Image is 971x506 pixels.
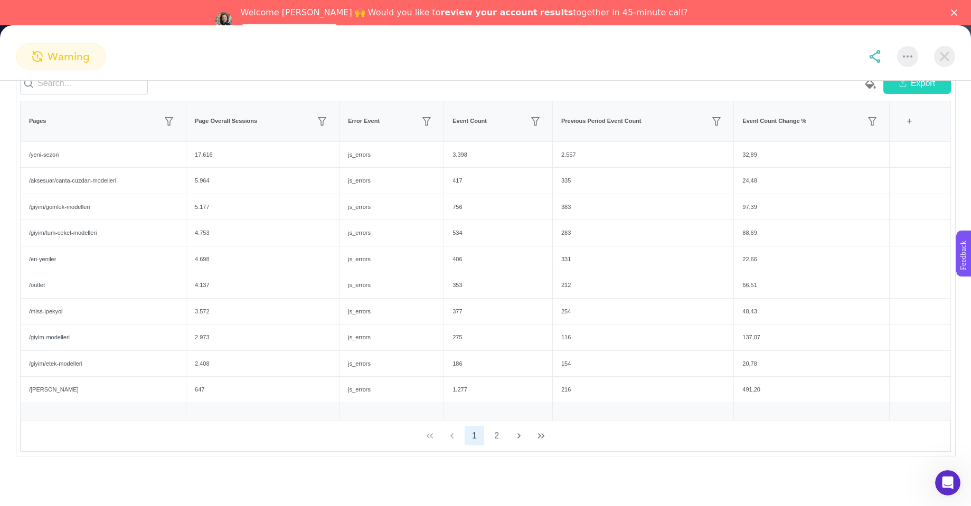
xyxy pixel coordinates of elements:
[509,426,529,446] button: Next Page
[20,72,148,94] input: Search...
[452,117,487,126] span: Event Count
[48,49,90,64] span: warning
[186,272,339,298] div: 4.137
[553,299,733,324] div: 254
[444,324,552,350] div: 275
[465,426,485,446] button: 1
[340,299,444,324] div: js_errors
[195,117,257,126] span: Page Overall Sessions
[186,220,339,246] div: 4.753
[444,272,552,298] div: 353
[883,73,951,94] button: Export
[186,351,339,377] div: 2.408
[32,51,43,62] img: warning
[553,377,733,403] div: 216
[898,110,907,133] div: 6 items selected
[734,220,889,246] div: 88,69
[734,299,889,324] div: 48,43
[444,168,552,194] div: 417
[186,142,339,168] div: 17.616
[869,50,881,63] img: share
[444,194,552,220] div: 756
[734,194,889,220] div: 97,39
[21,272,186,298] div: /outlet
[553,272,733,298] div: 212
[340,246,444,272] div: js_errors
[340,168,444,194] div: js_errors
[934,46,955,67] img: close-dialog
[186,299,339,324] div: 3.572
[444,246,552,272] div: 406
[340,377,444,403] div: js_errors
[340,351,444,377] div: js_errors
[734,377,889,403] div: 491,20
[340,220,444,246] div: js_errors
[21,168,186,194] div: /aksesuar/canta-cuzdan-modelleri
[734,142,889,168] div: 32,89
[553,142,733,168] div: 2.557
[21,377,186,403] div: /[PERSON_NAME]
[215,12,232,29] img: Profile image for Neslihan
[734,272,889,298] div: 66,51
[951,9,961,16] div: Close
[21,246,186,272] div: /en-yeniler
[340,324,444,350] div: js_errors
[21,220,186,246] div: /giyim/tum-ceket-modelleri
[734,351,889,377] div: 20,78
[553,351,733,377] div: 154
[21,194,186,220] div: /giyim/gomlek-modelleri
[531,426,551,446] button: Last Page
[21,351,186,377] div: /giyim/etek-modelleri
[444,351,552,377] div: 186
[241,24,338,36] a: Speak with an Expert
[903,55,912,58] img: More options
[186,246,339,272] div: 4.698
[6,3,36,12] span: Feedback
[21,299,186,324] div: /miss-ipekyol
[900,110,920,133] div: +
[540,7,573,17] b: results
[734,168,889,194] div: 24,48
[487,426,507,446] button: 2
[348,117,380,126] span: Error Event
[444,377,552,403] div: 1.277
[553,168,733,194] div: 335
[186,168,339,194] div: 5.964
[734,246,889,272] div: 22,66
[241,7,688,18] div: Welcome [PERSON_NAME] 🙌 Would you like to together in 45-minute call?
[911,77,935,90] span: Export
[444,220,552,246] div: 534
[935,470,960,495] iframe: Intercom live chat
[21,324,186,350] div: /giyim-modelleri
[340,194,444,220] div: js_errors
[734,324,889,350] div: 137,07
[553,194,733,220] div: 383
[340,142,444,168] div: js_errors
[29,117,46,126] span: Pages
[553,220,733,246] div: 283
[742,117,806,126] span: Event Count Change %
[561,117,642,126] span: Previous Period Event Count
[444,142,552,168] div: 3.398
[186,324,339,350] div: 2.973
[553,246,733,272] div: 331
[444,299,552,324] div: 377
[186,377,339,403] div: 647
[21,142,186,168] div: /yeni-sezon
[186,194,339,220] div: 5.177
[553,324,733,350] div: 116
[340,272,444,298] div: js_errors
[440,7,537,17] b: review your account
